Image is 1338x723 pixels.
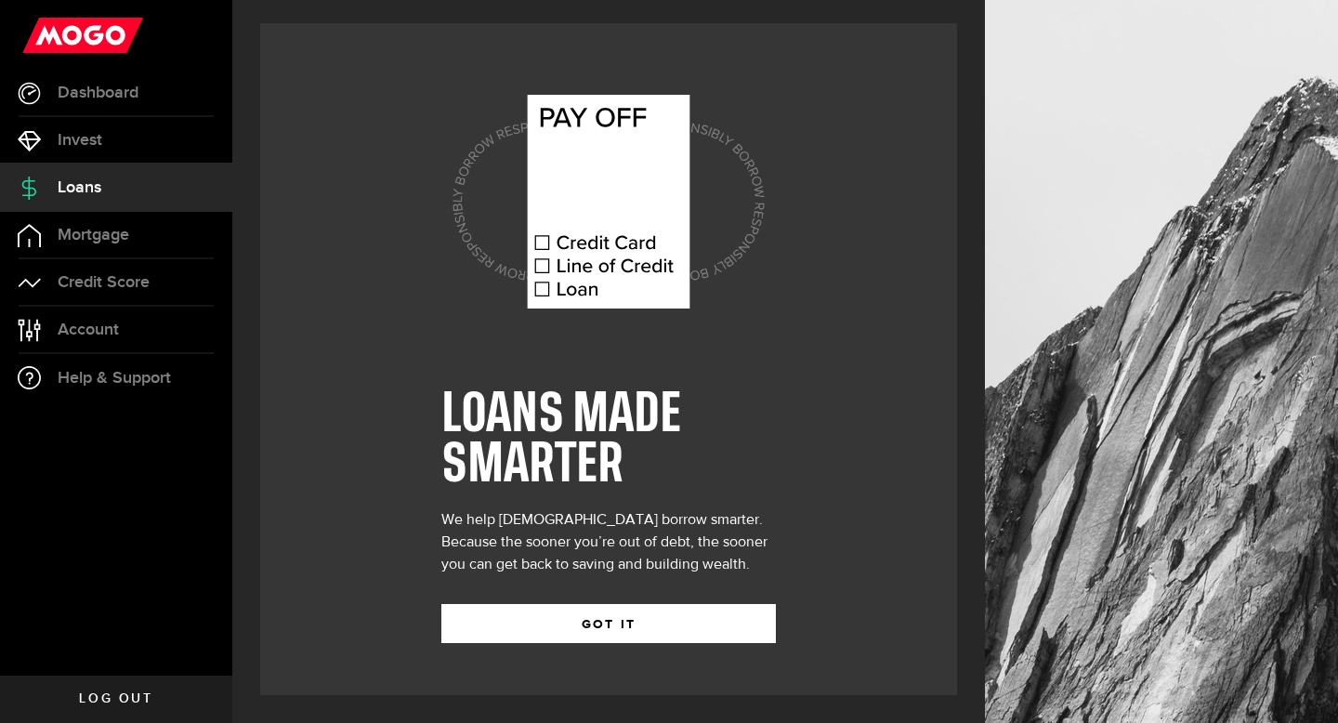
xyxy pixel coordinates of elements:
[441,390,776,491] h1: LOANS MADE SMARTER
[79,692,152,705] span: Log out
[58,85,138,101] span: Dashboard
[58,132,102,149] span: Invest
[58,227,129,243] span: Mortgage
[58,274,150,291] span: Credit Score
[441,604,776,643] button: GOT IT
[58,322,119,338] span: Account
[58,179,101,196] span: Loans
[58,370,171,387] span: Help & Support
[441,509,776,576] div: We help [DEMOGRAPHIC_DATA] borrow smarter. Because the sooner you’re out of debt, the sooner you ...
